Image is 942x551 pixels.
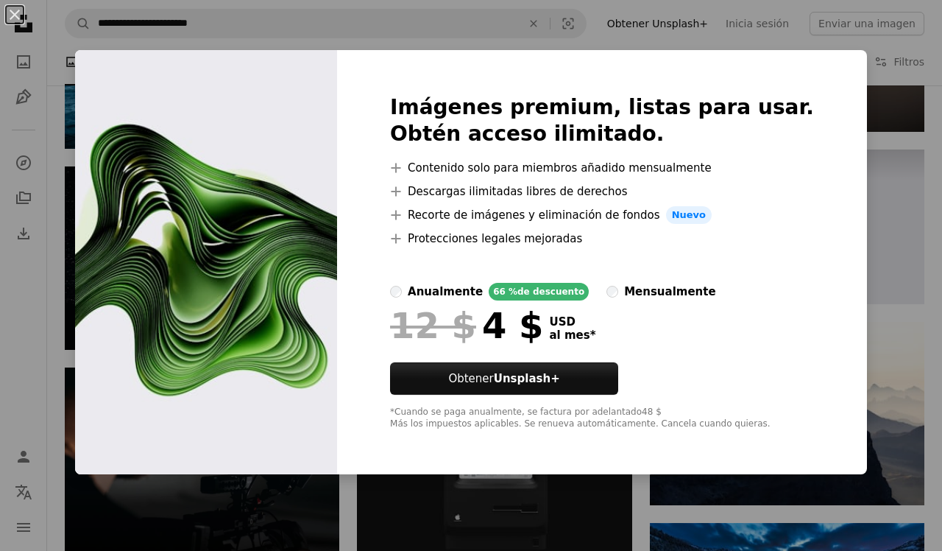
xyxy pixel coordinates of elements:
[606,286,618,298] input: mensualmente
[75,50,337,474] img: premium_photo-1667857391858-a40fc91136e8
[390,286,402,298] input: anualmente66 %de descuento
[390,230,814,248] li: Protecciones legales mejoradas
[624,283,715,301] div: mensualmente
[666,206,712,224] span: Nuevo
[390,94,814,147] h2: Imágenes premium, listas para usar. Obtén acceso ilimitado.
[408,283,483,301] div: anualmente
[390,183,814,200] li: Descargas ilimitadas libres de derechos
[390,159,814,177] li: Contenido solo para miembros añadido mensualmente
[494,372,560,385] strong: Unsplash+
[390,206,814,224] li: Recorte de imágenes y eliminación de fondos
[390,306,476,345] span: 12 $
[489,283,589,301] div: 66 % de descuento
[390,306,543,345] div: 4 $
[549,329,595,342] span: al mes *
[549,315,595,329] span: USD
[390,407,814,430] div: *Cuando se paga anualmente, se factura por adelantado 48 $ Más los impuestos aplicables. Se renue...
[390,362,618,395] button: ObtenerUnsplash+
